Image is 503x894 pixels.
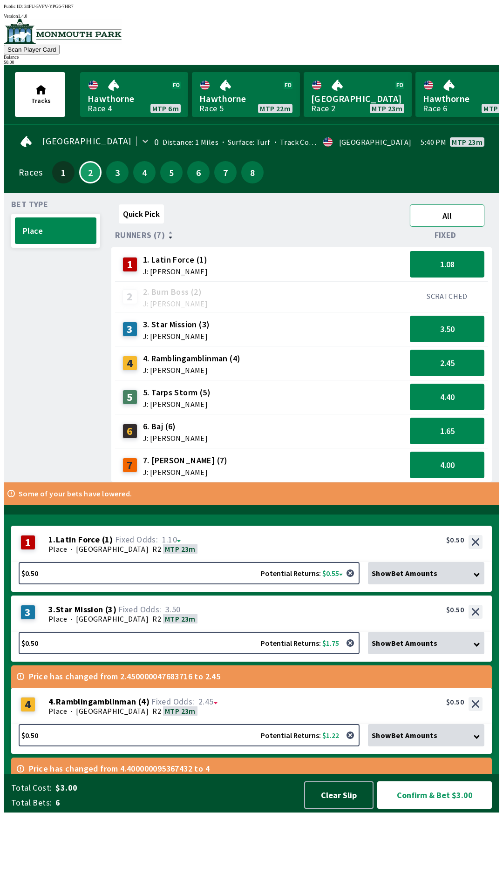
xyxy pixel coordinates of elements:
[165,706,196,716] span: MTP 23m
[56,535,100,544] span: Latin Force
[109,169,126,176] span: 3
[122,424,137,439] div: 6
[88,105,112,112] div: Race 4
[435,231,456,239] span: Fixed
[29,673,220,680] span: Price has changed from 2.450000047683716 to 2.45
[217,169,234,176] span: 7
[241,161,264,183] button: 8
[410,316,484,342] button: 3.50
[55,797,295,808] span: 6
[19,632,360,654] button: $0.50Potential Returns: $1.75
[76,614,149,623] span: [GEOGRAPHIC_DATA]
[105,605,116,614] span: ( 3 )
[143,400,211,408] span: J: [PERSON_NAME]
[377,781,492,809] button: Confirm & Bet $3.00
[190,169,207,176] span: 6
[71,614,72,623] span: ·
[15,217,96,244] button: Place
[152,544,161,554] span: R2
[143,386,211,399] span: 5. Tarps Storm (5)
[122,390,137,405] div: 5
[31,96,51,105] span: Tracks
[115,230,406,240] div: Runners (7)
[20,697,35,712] div: 4
[165,614,196,623] span: MTP 23m
[421,138,446,146] span: 5:40 PM
[187,161,210,183] button: 6
[122,289,137,304] div: 2
[42,137,132,145] span: [GEOGRAPHIC_DATA]
[410,452,484,478] button: 4.00
[440,324,455,334] span: 3.50
[143,352,241,365] span: 4. Ramblingamblinman (4)
[11,797,52,808] span: Total Bets:
[143,454,228,467] span: 7. [PERSON_NAME] (7)
[133,161,156,183] button: 4
[165,544,196,554] span: MTP 23m
[88,93,181,105] span: Hawthorne
[20,535,35,550] div: 1
[23,225,88,236] span: Place
[54,169,72,176] span: 1
[80,72,188,117] a: HawthorneRace 4MTP 6m
[339,138,412,146] div: [GEOGRAPHIC_DATA]
[4,54,499,60] div: Balance
[122,458,137,473] div: 7
[154,138,159,146] div: 0
[311,105,335,112] div: Race 2
[106,161,129,183] button: 3
[143,300,208,307] span: J: [PERSON_NAME]
[192,72,300,117] a: HawthorneRace 5MTP 22m
[260,105,291,112] span: MTP 22m
[122,356,137,371] div: 4
[406,230,488,240] div: Fixed
[304,72,412,117] a: [GEOGRAPHIC_DATA]Race 2MTP 23m
[76,706,149,716] span: [GEOGRAPHIC_DATA]
[162,534,177,545] span: 1.10
[199,105,224,112] div: Race 5
[122,257,137,272] div: 1
[372,638,437,648] span: Show Bet Amounts
[24,4,74,9] span: 34FU-5VFV-YPG6-7HR7
[198,696,214,707] span: 2.45
[56,697,136,706] span: Ramblingamblinman
[79,161,102,183] button: 2
[410,418,484,444] button: 1.65
[20,605,35,620] div: 3
[410,204,484,227] button: All
[163,137,218,147] span: Distance: 1 Miles
[372,731,437,740] span: Show Bet Amounts
[152,105,179,112] span: MTP 6m
[123,209,160,219] span: Quick Pick
[440,392,455,402] span: 4.40
[48,697,56,706] span: 4 .
[214,161,237,183] button: 7
[15,72,65,117] button: Tracks
[244,169,261,176] span: 8
[136,169,153,176] span: 4
[165,604,181,615] span: 3.50
[48,535,56,544] span: 1 .
[76,544,149,554] span: [GEOGRAPHIC_DATA]
[71,544,72,554] span: ·
[446,697,464,706] div: $0.50
[311,93,404,105] span: [GEOGRAPHIC_DATA]
[48,544,67,554] span: Place
[55,782,295,793] span: $3.00
[82,170,98,175] span: 2
[271,137,351,147] span: Track Condition: Fast
[410,251,484,278] button: 1.08
[19,724,360,746] button: $0.50Potential Returns: $1.22
[4,14,499,19] div: Version 1.4.0
[4,60,499,65] div: $ 0.00
[4,4,499,9] div: Public ID:
[48,614,67,623] span: Place
[410,291,484,301] div: SCRATCHED
[119,204,164,223] button: Quick Pick
[19,169,42,176] div: Races
[11,201,48,208] span: Bet Type
[143,318,210,331] span: 3. Star Mission (3)
[143,420,208,433] span: 6. Baj (6)
[4,45,60,54] button: Scan Player Card
[446,605,464,614] div: $0.50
